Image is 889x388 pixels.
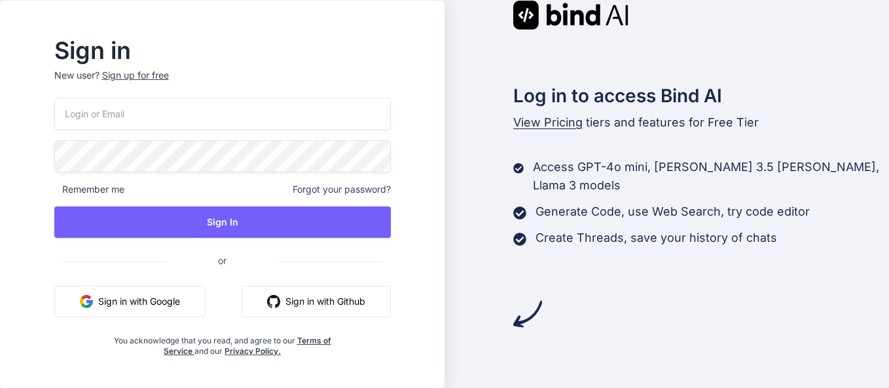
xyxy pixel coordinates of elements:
img: google [80,295,93,308]
p: Create Threads, save your history of chats [535,229,777,247]
span: Forgot your password? [293,183,391,196]
img: Bind AI logo [513,1,628,29]
span: Remember me [54,183,124,196]
p: tiers and features for Free Tier [513,113,889,132]
button: Sign in with Github [242,286,391,317]
div: Sign up for free [102,69,169,82]
button: Sign in with Google [54,286,206,317]
img: github [267,295,280,308]
div: You acknowledge that you read, and agree to our and our [110,328,335,357]
button: Sign In [54,206,391,238]
p: New user? [54,69,391,98]
h2: Sign in [54,40,391,61]
span: or [166,244,279,277]
a: Terms of Service [164,336,331,356]
p: Access GPT-4o mini, [PERSON_NAME] 3.5 [PERSON_NAME], Llama 3 models [533,158,889,195]
input: Login or Email [54,98,391,130]
span: View Pricing [513,115,583,129]
p: Generate Code, use Web Search, try code editor [535,203,810,221]
h2: Log in to access Bind AI [513,82,889,109]
img: arrow [513,300,542,328]
a: Privacy Policy. [225,346,281,356]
